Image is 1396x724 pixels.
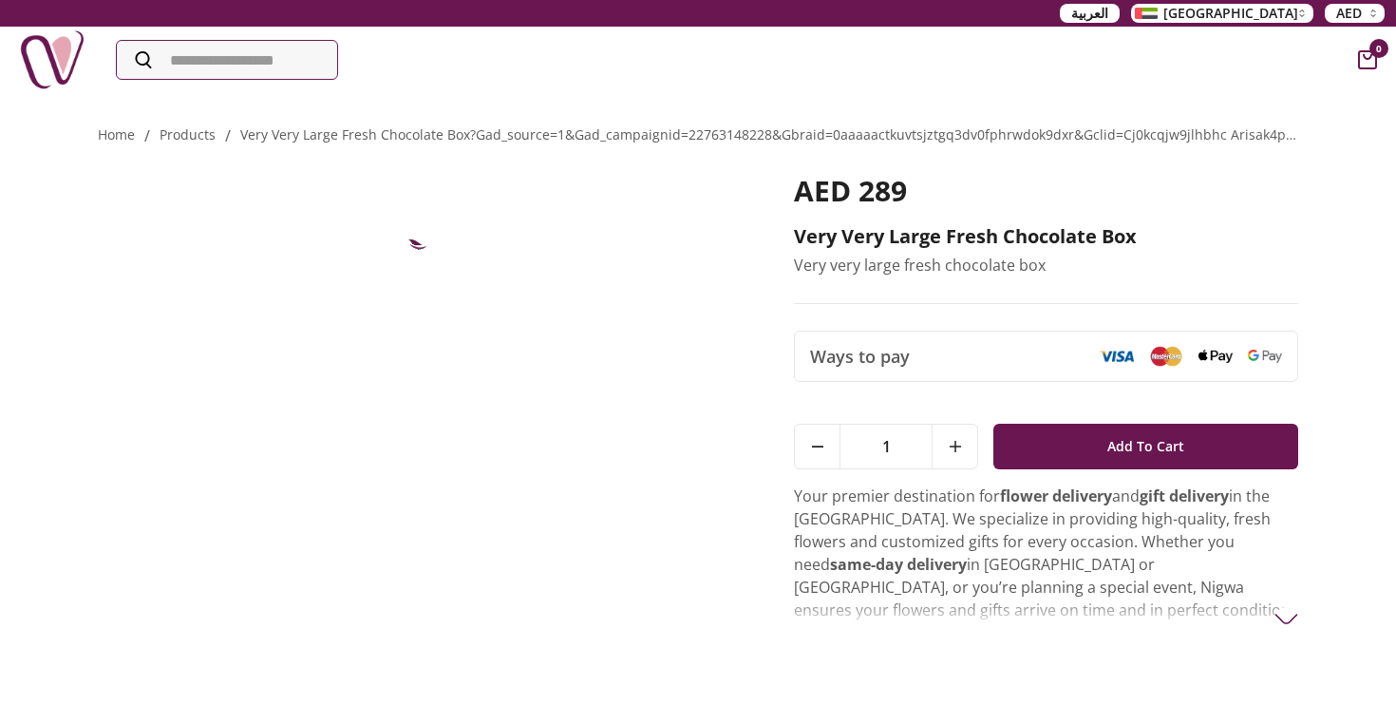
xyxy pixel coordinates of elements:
[830,554,967,575] strong: same-day delivery
[225,124,231,147] li: /
[160,125,216,143] a: products
[117,41,337,79] input: Search
[810,343,910,370] span: Ways to pay
[1135,8,1158,19] img: Arabic_dztd3n.png
[372,174,467,269] img: Very very large fresh chocolate box
[1369,39,1388,58] span: 0
[794,254,1298,276] p: Very very large fresh chocolate box
[794,171,907,210] span: AED 289
[1248,350,1282,363] img: Google Pay
[1149,346,1183,366] img: Mastercard
[1131,4,1313,23] button: [GEOGRAPHIC_DATA]
[1325,4,1385,23] button: AED
[19,27,85,93] img: Nigwa-uae-gifts
[1274,607,1298,631] img: arrow
[1107,429,1184,464] span: Add To Cart
[1000,486,1112,506] strong: flower delivery
[794,223,1298,250] h2: Very very large fresh chocolate box
[840,425,932,468] span: 1
[1140,486,1229,506] strong: gift delivery
[1163,4,1298,23] span: [GEOGRAPHIC_DATA]
[144,124,150,147] li: /
[993,424,1298,469] button: Add To Cart
[1071,4,1108,23] span: العربية
[1198,350,1233,364] img: Apple Pay
[1336,4,1362,23] span: AED
[1358,50,1377,69] button: cart-button
[1100,350,1134,363] img: Visa
[98,125,135,143] a: Home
